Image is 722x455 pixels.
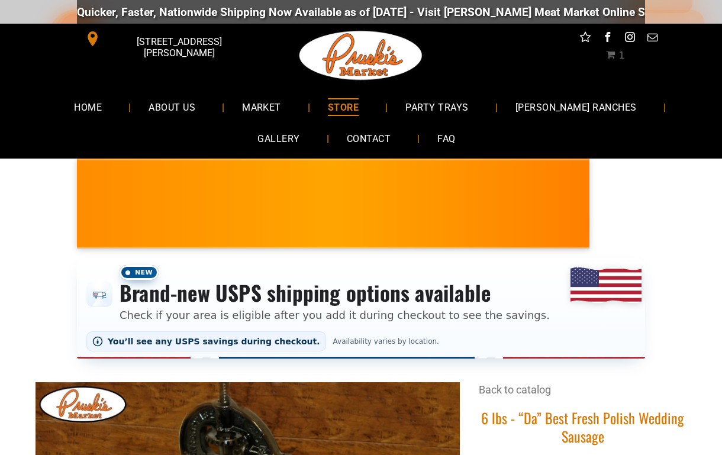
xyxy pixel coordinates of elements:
div: Shipping options announcement [77,258,645,359]
span: Availability varies by location. [331,337,441,346]
a: FAQ [420,123,473,154]
a: email [645,30,660,48]
a: MARKET [224,91,299,122]
img: Pruski-s+Market+HQ+Logo2-1920w.png [297,24,425,88]
div: Breadcrumbs [479,382,686,409]
a: HOME [56,91,120,122]
a: [PERSON_NAME] RANCHES [498,91,655,122]
a: GALLERY [240,123,317,154]
h3: Brand-new USPS shipping options available [120,280,550,306]
span: New [120,265,159,280]
h1: 6 lbs - “Da” Best Fresh Polish Wedding Sausage [479,409,686,446]
a: facebook [600,30,615,48]
p: Check if your area is eligible after you add it during checkout to see the savings. [120,307,550,323]
a: CONTACT [329,123,408,154]
a: instagram [623,30,638,48]
a: PARTY TRAYS [388,91,486,122]
a: [STREET_ADDRESS][PERSON_NAME] [77,30,258,48]
a: STORE [310,91,376,122]
a: ABOUT US [131,91,213,122]
a: Social network [578,30,593,48]
a: Back to catalog [479,383,551,396]
span: You’ll see any USPS savings during checkout. [108,337,320,346]
span: 1 [618,50,624,61]
span: [STREET_ADDRESS][PERSON_NAME] [103,30,256,64]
